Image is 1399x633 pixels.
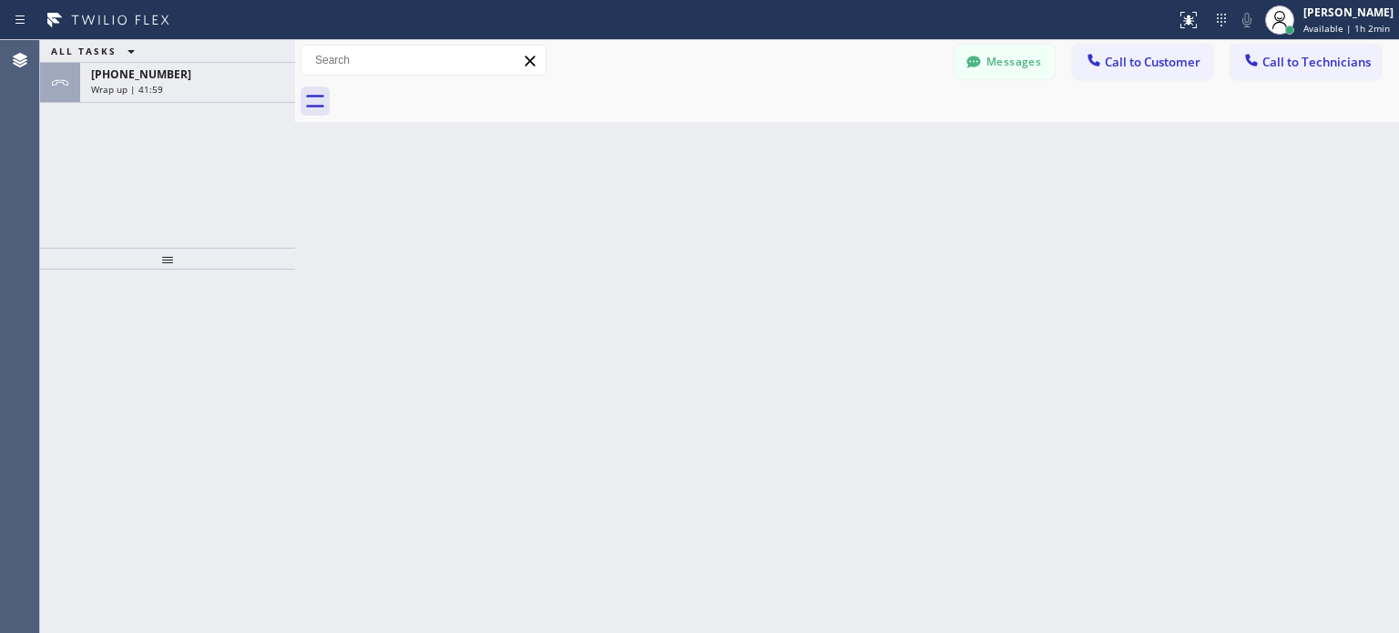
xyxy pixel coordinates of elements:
[1303,5,1394,20] div: [PERSON_NAME]
[1234,7,1260,33] button: Mute
[1105,54,1200,70] span: Call to Customer
[91,66,191,82] span: [PHONE_NUMBER]
[51,45,117,57] span: ALL TASKS
[40,40,153,62] button: ALL TASKS
[1303,22,1390,35] span: Available | 1h 2min
[301,46,546,75] input: Search
[1262,54,1371,70] span: Call to Technicians
[1231,45,1381,79] button: Call to Technicians
[91,83,163,96] span: Wrap up | 41:59
[1073,45,1212,79] button: Call to Customer
[955,45,1055,79] button: Messages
